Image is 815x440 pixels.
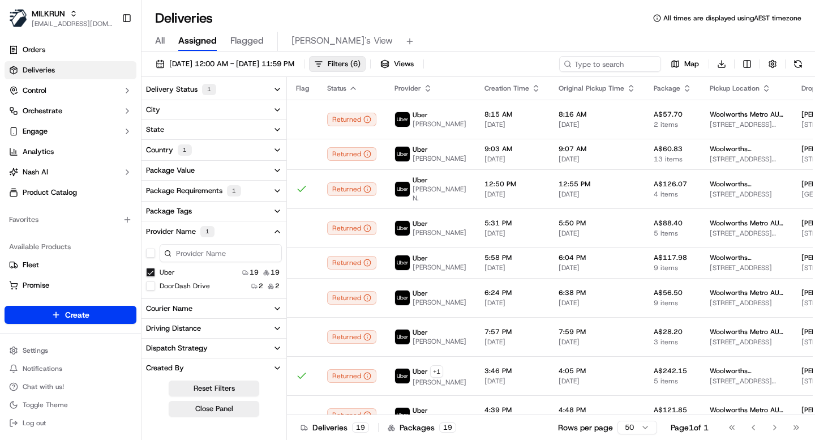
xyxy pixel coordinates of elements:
[375,56,419,72] button: Views
[559,120,636,129] span: [DATE]
[413,145,428,154] span: Uber
[100,176,123,185] span: [DATE]
[5,5,117,32] button: MILKRUNMILKRUN[EMAIL_ADDRESS][DOMAIN_NAME]
[32,8,65,19] button: MILKRUN
[146,323,201,334] div: Driving Distance
[23,400,68,409] span: Toggle Theme
[51,119,156,129] div: We're available if you need us!
[413,263,466,272] span: [PERSON_NAME]
[710,84,760,93] span: Pickup Location
[710,338,783,347] span: [STREET_ADDRESS]
[11,147,76,156] div: Past conversations
[23,126,48,136] span: Engage
[146,125,164,135] div: State
[141,100,286,119] button: City
[192,112,206,125] button: Start new chat
[178,144,192,156] div: 1
[259,281,263,291] span: 2
[666,56,704,72] button: Map
[141,358,286,378] button: Created By
[146,206,192,216] div: Package Tags
[413,185,466,203] span: [PERSON_NAME] N.
[671,422,709,433] div: Page 1 of 1
[327,330,376,344] div: Returned
[327,147,376,161] button: Returned
[559,263,636,272] span: [DATE]
[654,110,692,119] span: A$57.70
[710,144,783,153] span: Woolworths Supermarket AU - [GEOGRAPHIC_DATA]
[5,143,136,161] a: Analytics
[413,378,466,387] span: [PERSON_NAME]
[395,408,410,422] img: uber-new-logo.jpeg
[5,61,136,79] a: Deliveries
[559,155,636,164] span: [DATE]
[413,328,428,337] span: Uber
[328,59,361,69] span: Filters
[559,327,636,336] span: 7:59 PM
[430,365,443,378] button: +1
[169,401,259,417] button: Close Panel
[413,367,428,376] span: Uber
[395,182,410,196] img: uber-new-logo.jpeg
[654,327,692,336] span: A$28.20
[309,56,366,72] button: Filters(6)
[7,249,91,269] a: 📗Knowledge Base
[9,280,132,291] a: Promise
[559,338,636,347] span: [DATE]
[5,343,136,358] button: Settings
[484,120,541,129] span: [DATE]
[413,219,428,228] span: Uber
[23,187,77,198] span: Product Catalog
[23,176,32,185] img: 1736555255976-a54dd68f-1ca7-489b-9aae-adbdc363a1c4
[654,253,692,262] span: A$117.98
[484,366,541,375] span: 3:46 PM
[23,167,48,177] span: Nash AI
[413,298,466,307] span: [PERSON_NAME]
[327,221,376,235] button: Returned
[160,244,282,262] input: Provider Name
[559,229,636,238] span: [DATE]
[100,206,123,215] span: [DATE]
[395,330,410,344] img: uber-new-logo.jpeg
[413,110,428,119] span: Uber
[23,364,62,373] span: Notifications
[559,288,636,297] span: 6:38 PM
[484,190,541,199] span: [DATE]
[790,56,806,72] button: Refresh
[5,256,136,274] button: Fleet
[160,281,210,291] label: DoorDash Drive
[301,422,369,433] div: Deliveries
[710,288,783,297] span: Woolworths Metro AU - Rosebery Metro
[710,180,783,189] span: Woolworths Supermarket AU - [GEOGRAPHIC_DATA]
[146,105,160,115] div: City
[5,122,136,140] button: Engage
[169,381,259,396] button: Reset Filters
[350,59,361,69] span: ( 6 )
[327,369,376,383] div: Returned
[654,405,692,415] span: A$121.85
[141,339,286,358] button: Dispatch Strategy
[559,405,636,415] span: 4:48 PM
[710,155,783,164] span: [STREET_ADDRESS][PERSON_NAME]
[484,155,541,164] span: [DATE]
[710,253,783,262] span: Woolworths Supermarket AU - Schofields
[684,59,699,69] span: Map
[394,84,421,93] span: Provider
[654,155,692,164] span: 13 items
[275,281,280,291] span: 2
[23,45,45,55] span: Orders
[484,180,541,189] span: 12:50 PM
[439,422,456,433] div: 19
[5,415,136,431] button: Log out
[413,119,466,129] span: [PERSON_NAME]
[654,298,692,307] span: 9 items
[5,82,136,100] button: Control
[413,289,428,298] span: Uber
[654,144,692,153] span: A$60.83
[5,163,136,181] button: Nash AI
[230,34,264,48] span: Flagged
[559,298,636,307] span: [DATE]
[202,84,216,95] div: 1
[327,256,376,270] button: Returned
[146,304,192,314] div: Courier Name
